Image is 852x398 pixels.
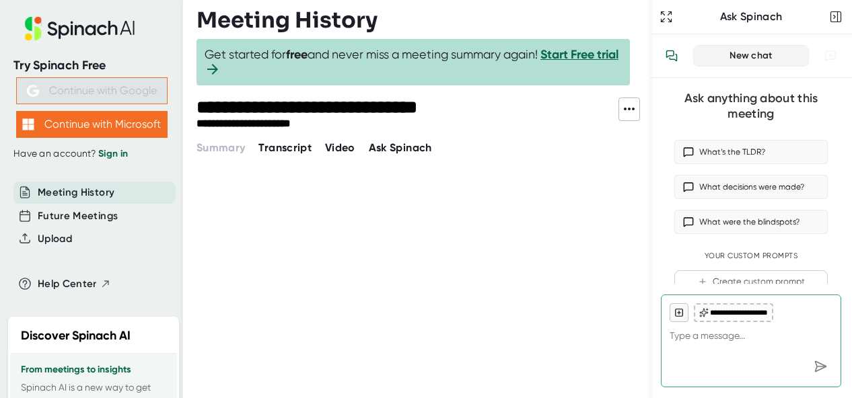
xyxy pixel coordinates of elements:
button: Expand to Ask Spinach page [657,7,676,26]
span: Transcript [258,141,312,154]
a: Sign in [98,148,128,159]
div: Ask Spinach [676,10,826,24]
span: Get started for and never miss a meeting summary again! [205,47,622,77]
button: Future Meetings [38,208,118,224]
span: Ask Spinach [369,141,432,154]
button: What decisions were made? [674,175,828,199]
button: Continue with Google [16,77,168,104]
h3: From meetings to insights [21,364,166,375]
div: Your Custom Prompts [674,251,828,261]
div: Ask anything about this meeting [674,91,828,121]
button: Video [325,140,355,156]
div: Send message [808,354,832,379]
button: Transcript [258,140,312,156]
button: Ask Spinach [369,140,432,156]
div: New chat [702,50,800,62]
div: Try Spinach Free [13,58,170,73]
button: Meeting History [38,185,114,200]
button: Close conversation sidebar [826,7,845,26]
a: Start Free trial [540,47,618,62]
button: What’s the TLDR? [674,140,828,164]
button: What were the blindspots? [674,210,828,234]
button: View conversation history [658,42,685,69]
b: free [286,47,308,62]
button: Create custom prompt [674,270,828,294]
button: Summary [197,140,245,156]
button: Upload [38,231,72,247]
span: Summary [197,141,245,154]
h3: Meeting History [197,7,378,33]
img: Aehbyd4JwY73AAAAAElFTkSuQmCC [27,85,39,97]
span: Help Center [38,276,97,292]
div: Have an account? [13,148,170,160]
button: Continue with Microsoft [16,111,168,138]
span: Video [325,141,355,154]
button: Help Center [38,276,111,292]
h2: Discover Spinach AI [21,327,131,345]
